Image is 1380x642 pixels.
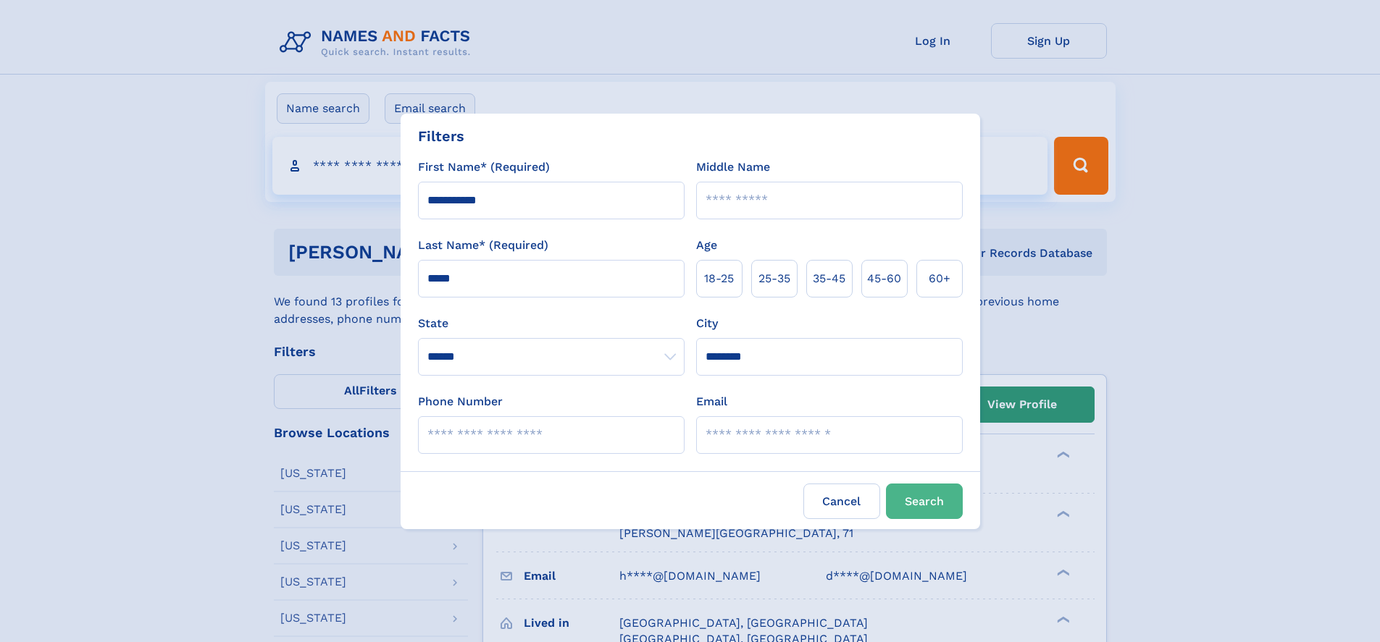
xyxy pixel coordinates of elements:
[886,483,963,519] button: Search
[696,393,727,410] label: Email
[418,159,550,176] label: First Name* (Required)
[696,159,770,176] label: Middle Name
[696,237,717,254] label: Age
[929,270,950,287] span: 60+
[418,125,464,147] div: Filters
[418,315,685,332] label: State
[696,315,718,332] label: City
[813,270,845,287] span: 35‑45
[418,393,503,410] label: Phone Number
[803,483,880,519] label: Cancel
[758,270,790,287] span: 25‑35
[418,237,548,254] label: Last Name* (Required)
[867,270,901,287] span: 45‑60
[704,270,734,287] span: 18‑25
